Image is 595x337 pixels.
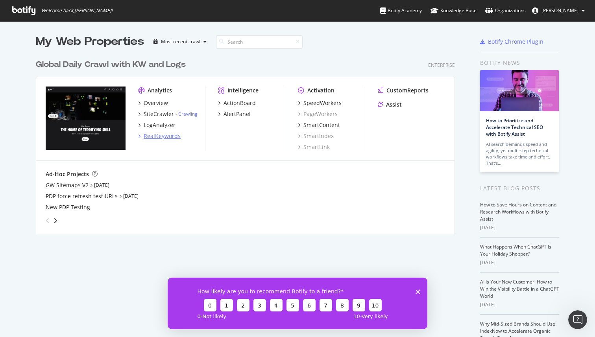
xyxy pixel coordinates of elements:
[94,182,109,188] a: [DATE]
[428,62,455,68] div: Enterprise
[41,7,113,14] span: Welcome back, [PERSON_NAME] !
[148,87,172,94] div: Analytics
[36,34,144,50] div: My Web Properties
[568,310,587,329] iframe: Intercom live chat
[480,301,559,308] div: [DATE]
[144,132,181,140] div: RealKeywords
[380,7,422,15] div: Botify Academy
[53,217,58,225] div: angle-right
[36,50,461,234] div: grid
[123,193,139,199] a: [DATE]
[488,38,543,46] div: Botify Chrome Plugin
[486,141,553,166] div: AI search demands speed and agility, yet multi-step technical workflows take time and effort. Tha...
[227,87,259,94] div: Intelligence
[144,121,176,129] div: LogAnalyzer
[303,99,342,107] div: SpeedWorkers
[168,278,427,329] iframe: Survey from Botify
[298,110,338,118] a: PageWorkers
[46,181,89,189] a: GW Sitemaps V2
[386,101,402,109] div: Assist
[485,7,526,15] div: Organizations
[144,99,168,107] div: Overview
[161,39,200,44] div: Most recent crawl
[138,99,168,107] a: Overview
[46,192,118,200] a: PDP force refresh test URLs
[150,35,210,48] button: Most recent crawl
[303,121,340,129] div: SmartContent
[298,99,342,107] a: SpeedWorkers
[224,99,256,107] div: ActionBoard
[431,7,477,15] div: Knowledge Base
[378,87,429,94] a: CustomReports
[480,278,559,299] a: AI Is Your New Customer: How to Win the Visibility Battle in a ChatGPT World
[144,110,174,118] div: SiteCrawler
[218,99,256,107] a: ActionBoard
[480,59,559,67] div: Botify news
[176,110,198,117] div: -
[480,243,551,257] a: What Happens When ChatGPT Is Your Holiday Shopper?
[42,214,53,227] div: angle-left
[298,121,340,129] a: SmartContent
[480,259,559,266] div: [DATE]
[480,70,559,111] img: How to Prioritize and Accelerate Technical SEO with Botify Assist
[46,203,90,211] a: New PDP Testing
[138,121,176,129] a: LogAnalyzer
[216,35,303,49] input: Search
[138,132,181,140] a: RealKeywords
[378,101,402,109] a: Assist
[480,224,559,231] div: [DATE]
[486,117,543,137] a: How to Prioritize and Accelerate Technical SEO with Botify Assist
[138,110,198,118] a: SiteCrawler- Crawling
[218,110,251,118] a: AlertPanel
[480,38,543,46] a: Botify Chrome Plugin
[46,87,126,150] img: nike.com
[178,110,198,117] a: Crawling
[307,87,334,94] div: Activation
[480,201,556,222] a: How to Save Hours on Content and Research Workflows with Botify Assist
[298,132,334,140] a: SmartIndex
[386,87,429,94] div: CustomReports
[526,4,591,17] button: [PERSON_NAME]
[541,7,578,14] span: Jimmy Daugherty
[224,110,251,118] div: AlertPanel
[298,143,330,151] a: SmartLink
[480,184,559,193] div: Latest Blog Posts
[46,170,89,178] div: Ad-Hoc Projects
[36,59,189,70] a: Global Daily Crawl with KW and Logs
[36,59,186,70] div: Global Daily Crawl with KW and Logs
